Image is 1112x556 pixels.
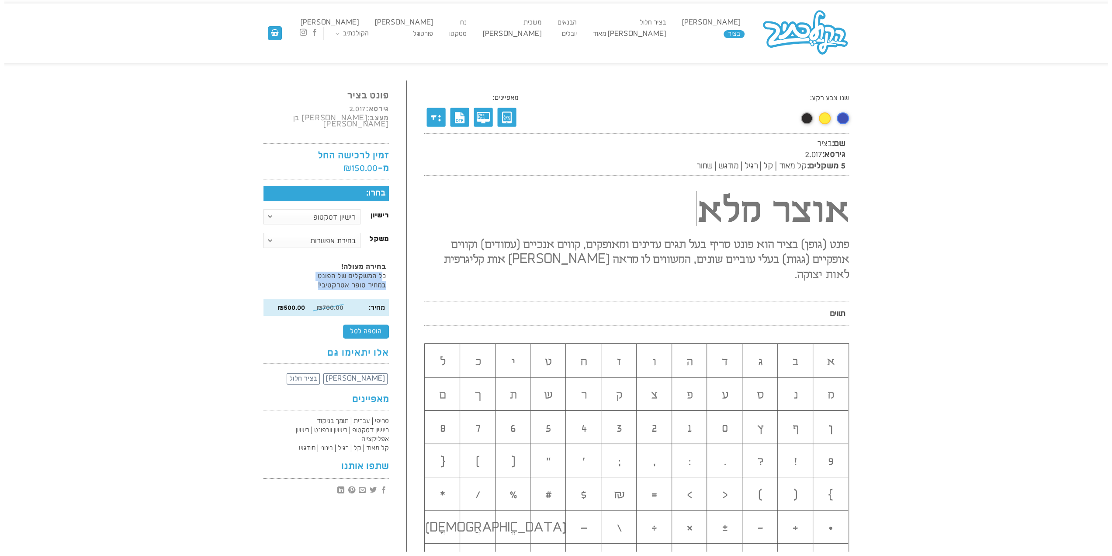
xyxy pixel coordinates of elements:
span: 2.017 [805,150,822,159]
h2: ן [813,421,849,436]
h2: ? [742,455,778,469]
h2: ״ [530,455,566,469]
span: אלו יתאימו גם [327,348,389,358]
h2: ו [637,355,672,369]
h2: ט [530,355,566,369]
h2: # [530,488,566,502]
p: סריפי | עברית | תומך בניקוד רישיון דסקטופ | רישיון וובפונט | רישיון אפליקצייה קל מאוד | קל | רגיל... [267,417,389,453]
strong: בחירה מעולה! [341,263,386,271]
button: הוספה לסל [343,325,389,339]
h2: ם [425,388,460,402]
h2: $ [566,488,601,502]
h2: [DEMOGRAPHIC_DATA] [530,521,566,535]
h2: 1 [672,421,707,436]
span: [PERSON_NAME] בן [PERSON_NAME] [293,114,389,129]
a: Share on LinkedIn [337,486,344,495]
h2: כ [460,355,495,369]
span: קל מאוד | קל | רגיל | מודגש | שחור [696,161,807,171]
h2: 4 [566,421,601,436]
h2: ח [566,355,601,369]
h4: שתפו אותנו [263,460,389,473]
a: נח [456,19,471,27]
label: משקל [369,236,389,242]
h2: 5 [530,421,566,436]
h2: ל [425,355,460,369]
a: משׂכית [519,19,545,27]
img: תמיכה בניקוד מתוכנת [424,105,448,129]
h2: 3 [601,421,637,436]
h2: ֳ [425,521,460,535]
h2: 6 [495,421,531,436]
h6: גירסא: [263,106,389,112]
h2: י [495,355,531,369]
h2: פונט (גופן) בציר הוא פונט סריף בעל תגים עדינים ומאופקים, קווים אנכיים (עמודים) וקווים אופקיים (גג... [424,230,849,282]
h2: ׳ [566,455,601,469]
h2: 8 [425,421,460,436]
span: 2.017 [349,105,366,113]
h2: ± [707,521,742,535]
h1: אוצר מלא [424,187,849,234]
span: ₪ [278,304,284,311]
span: בציר [817,139,832,148]
h2: ץ [742,421,778,436]
p: תווים [424,301,849,325]
h2: 9 [813,455,849,469]
img: TTF - OpenType Flavor [448,105,471,129]
h2: + [778,521,813,535]
a: [PERSON_NAME] [323,373,388,385]
h4: מאפיינים [263,393,389,406]
a: סטקטו [445,30,471,38]
a: הבנאים [553,19,581,27]
h2: ת [495,388,531,402]
a: יובלים [558,30,581,38]
h2: – [566,521,601,535]
span: ₪ [317,304,322,311]
h2: % [495,488,531,502]
h2: ה [672,355,707,369]
h2: ) [742,488,778,502]
bdi: 500.00 [278,304,305,311]
a: עקבו אחרינו בפייסבוק [311,28,318,38]
h2: ף [778,421,813,436]
h2: ֲ [460,521,495,535]
h2: ר [566,388,601,402]
label: רישיון [369,213,389,219]
h2: [ [495,455,531,469]
img: Application Font license [495,105,519,129]
a: מעבר לסל הקניות [268,26,282,41]
h6: מעצב: [263,115,389,128]
h2: ך [460,388,495,402]
a: [PERSON_NAME] [678,19,744,27]
h2: ֱ [495,521,531,535]
span: ₪ [343,163,351,174]
h2: • [813,521,849,535]
h2: א [813,355,849,369]
h2: = [637,488,672,502]
a: [PERSON_NAME] [479,30,545,38]
h2: 2 [637,421,672,436]
bdi: 700.00 [317,304,343,311]
img: הקולכתיב [762,9,849,57]
h2: נ [778,388,813,402]
a: [PERSON_NAME] [296,19,363,27]
span: בציר חלול [289,375,317,382]
h2: 0 [707,421,742,436]
h2: פ [672,388,707,402]
h2: ז [601,355,637,369]
a: בציר חלול [635,19,670,27]
h2: : [672,455,707,469]
h2: ע [707,388,742,402]
h2: ב [778,355,813,369]
a: [PERSON_NAME] מאוד [589,30,670,38]
span: [PERSON_NAME] [326,375,385,382]
h2: , [637,455,672,469]
p: מאפיינים: [495,94,519,102]
h2: ] [460,455,495,469]
a: שתף בפינטרסט [348,486,355,495]
a: שתף בפייסבוק [380,486,387,495]
h2: . [707,455,742,469]
h2: 7 [460,421,495,436]
h2: ש [530,388,566,402]
h2: \ [601,521,637,535]
h2: ! [778,455,813,469]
